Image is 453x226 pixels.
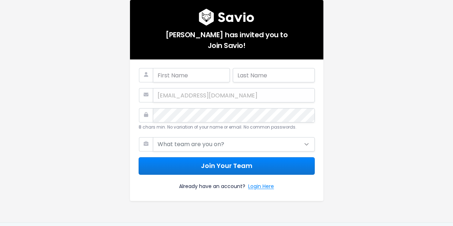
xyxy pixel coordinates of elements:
[248,182,274,192] a: Login Here
[153,68,230,82] input: First Name
[199,9,254,26] img: logo600x187.a314fd40982d.png
[139,26,315,51] h5: [PERSON_NAME] has invited you to Join Savio!
[233,68,315,82] input: Last Name
[139,157,315,175] button: Join Your Team
[139,124,297,130] small: 8 chars min. No variation of your name or email. No common passwords.
[139,175,315,192] div: Already have an account?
